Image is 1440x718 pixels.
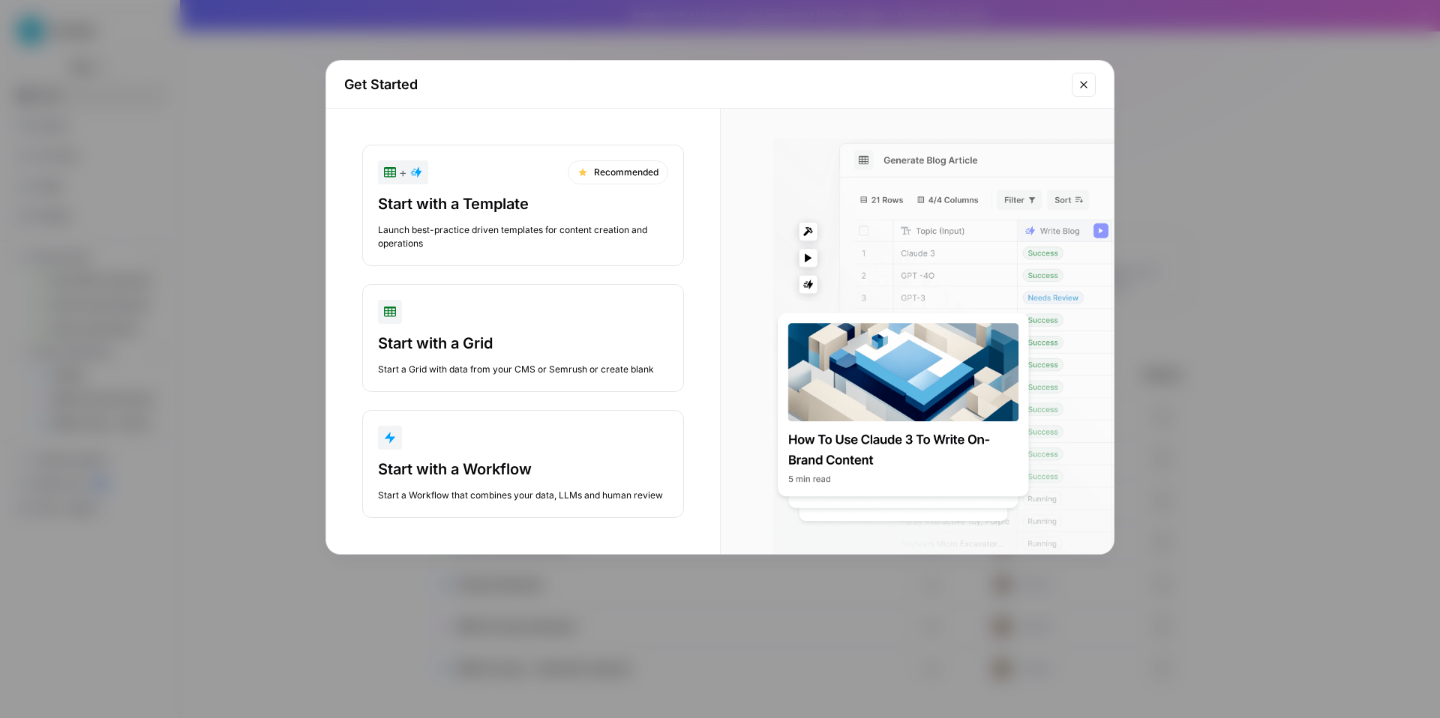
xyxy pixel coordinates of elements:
[362,410,684,518] button: Start with a WorkflowStart a Workflow that combines your data, LLMs and human review
[378,363,668,376] div: Start a Grid with data from your CMS or Semrush or create blank
[568,160,668,184] div: Recommended
[378,333,668,354] div: Start with a Grid
[362,145,684,266] button: +RecommendedStart with a TemplateLaunch best-practice driven templates for content creation and o...
[378,193,668,214] div: Start with a Template
[378,223,668,250] div: Launch best-practice driven templates for content creation and operations
[362,284,684,392] button: Start with a GridStart a Grid with data from your CMS or Semrush or create blank
[344,74,1063,95] h2: Get Started
[384,163,422,181] div: +
[378,489,668,502] div: Start a Workflow that combines your data, LLMs and human review
[1072,73,1096,97] button: Close modal
[378,459,668,480] div: Start with a Workflow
